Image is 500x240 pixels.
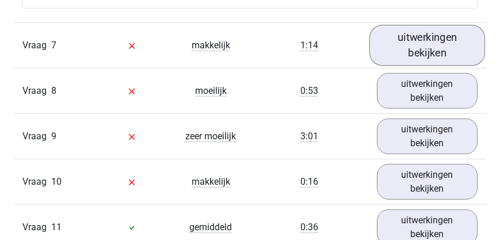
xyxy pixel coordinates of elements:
[369,25,486,66] a: uitwerkingen bekijken
[185,131,236,142] span: zeer moeilijk
[22,84,51,98] span: Vraag
[51,176,62,187] span: 10
[300,176,318,188] span: 0:16
[192,40,230,51] span: makkelijk
[300,40,318,51] span: 1:14
[51,222,62,233] span: 11
[192,176,230,188] span: makkelijk
[189,222,232,233] span: gemiddeld
[300,131,318,142] span: 3:01
[22,175,51,189] span: Vraag
[195,85,227,97] span: moeilijk
[377,119,478,154] a: uitwerkingen bekijken
[300,222,318,233] span: 0:36
[51,131,56,142] span: 9
[22,39,51,52] span: Vraag
[377,73,478,109] a: uitwerkingen bekijken
[51,40,56,51] span: 7
[22,129,51,143] span: Vraag
[377,164,478,200] a: uitwerkingen bekijken
[51,85,56,96] span: 8
[300,85,318,97] span: 0:53
[22,220,51,234] span: Vraag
